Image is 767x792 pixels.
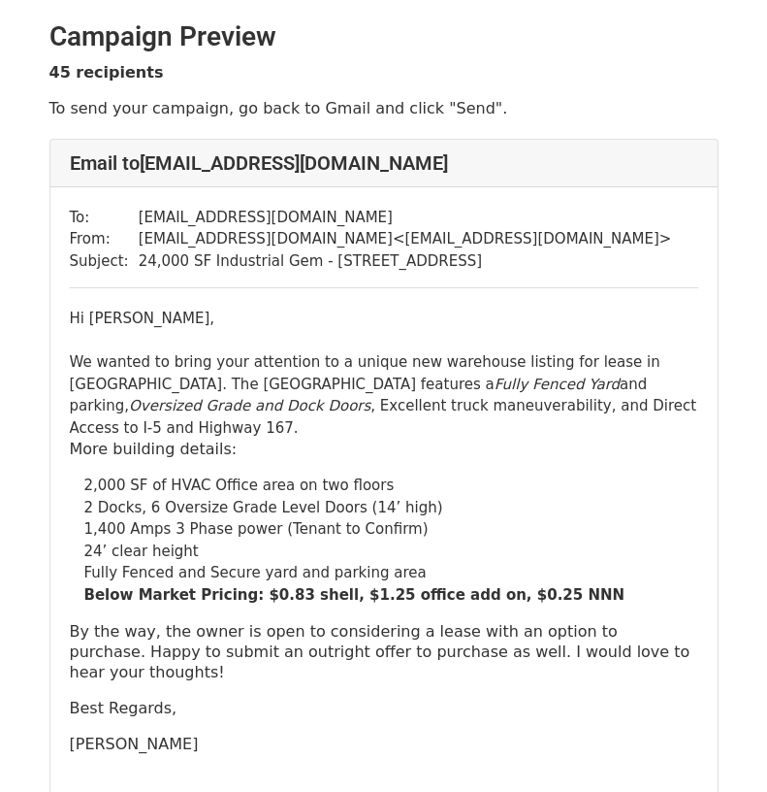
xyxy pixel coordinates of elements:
strong: 45 recipients [49,63,164,82]
li: 24’ clear height [84,541,698,563]
p: By the way, the owner is open to considering a lease with an option to purchase. Happy to submit ... [70,621,698,682]
td: 24,000 SF Industrial Gem - [STREET_ADDRESS] [139,250,672,273]
p: To send your campaign, go back to Gmail and click "Send". [49,98,719,118]
li: Fully Fenced and Secure yard and parking area [84,562,698,584]
h4: Email to [EMAIL_ADDRESS][DOMAIN_NAME] [70,151,698,175]
div: We wanted to bring your attention to a unique new warehouse listing for lease in [GEOGRAPHIC_DATA... [70,351,698,439]
p: Best Regards, [70,698,698,718]
h2: Campaign Preview [49,20,719,53]
td: To: [70,207,139,229]
li: 1,400 Amps 3 Phase power (Tenant to Confirm) [84,518,698,541]
i: Fully Fenced Yard [495,376,620,393]
li: 2 Docks, 6 Oversize Grade Level Doors (14’ high) [84,497,698,519]
td: [EMAIL_ADDRESS][DOMAIN_NAME] [139,207,672,229]
td: From: [70,228,139,250]
p: [PERSON_NAME] [70,734,698,754]
li: 2,000 SF of HVAC Office area on two floors [84,475,698,497]
td: [EMAIL_ADDRESS][DOMAIN_NAME] < [EMAIL_ADDRESS][DOMAIN_NAME] > [139,228,672,250]
b: Below Market Pricing: $0.83 shell, $1.25 office add on, $0.25 NNN [84,586,625,604]
div: Hi [PERSON_NAME], [70,308,698,330]
i: Oversized Grade and Dock Doors [129,397,370,414]
td: Subject: [70,250,139,273]
p: More building details: [70,439,698,459]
